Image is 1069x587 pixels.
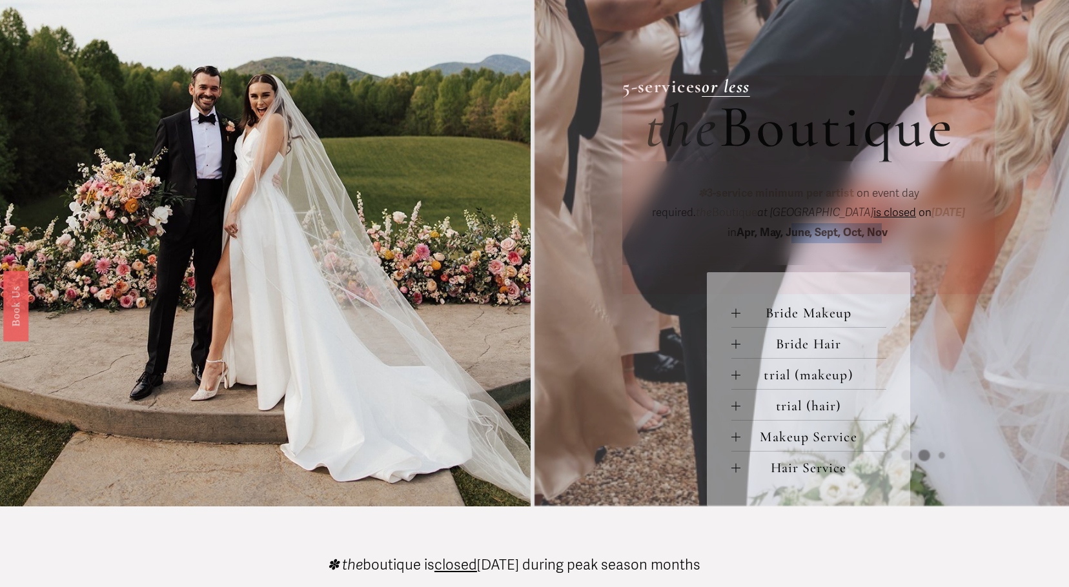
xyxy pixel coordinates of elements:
strong: Apr, May, June, Sept, Oct, Nov [737,226,888,239]
strong: 5-services [622,75,702,97]
span: Makeup Service [740,428,886,445]
em: the [696,206,712,219]
span: Hair Service [740,459,886,476]
span: Boutique [696,206,757,219]
p: boutique is [DATE] during peak season months [327,558,700,572]
strong: 3-service minimum per artist [707,186,854,200]
em: the [645,91,719,163]
button: Bride Makeup [731,297,886,327]
span: in [728,206,968,239]
a: or less [702,75,749,97]
em: ✽ [698,186,707,200]
a: Book Us [3,271,28,341]
span: trial (hair) [740,397,886,414]
span: Bride Hair [740,335,886,352]
button: trial (hair) [731,390,886,420]
span: closed [434,556,477,573]
span: is closed [873,206,916,219]
span: Bride Makeup [740,304,886,321]
em: at [GEOGRAPHIC_DATA] [757,206,873,219]
button: Hair Service [731,452,886,482]
p: on [645,184,973,243]
span: trial (makeup) [740,366,886,383]
span: Boutique [719,91,955,163]
button: trial (makeup) [731,359,886,389]
em: [DATE] [932,206,965,219]
button: Makeup Service [731,421,886,451]
em: ✽ the [327,556,363,573]
button: Bride Hair [731,328,886,358]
